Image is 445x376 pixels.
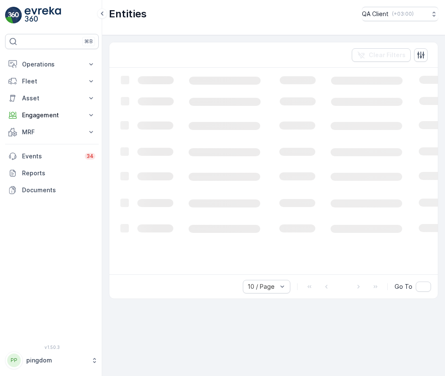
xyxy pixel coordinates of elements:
img: logo_light-DOdMpM7g.png [25,7,61,24]
button: QA Client(+03:00) [362,7,438,21]
button: MRF [5,124,99,141]
p: Fleet [22,77,82,86]
p: Entities [109,7,147,21]
p: Engagement [22,111,82,119]
p: 34 [86,153,94,160]
span: v 1.50.3 [5,345,99,350]
div: PP [7,354,21,367]
p: QA Client [362,10,389,18]
button: PPpingdom [5,351,99,369]
p: ⌘B [84,38,93,45]
p: MRF [22,128,82,136]
p: Operations [22,60,82,69]
p: ( +03:00 ) [392,11,414,17]
button: Clear Filters [352,48,411,62]
p: Events [22,152,80,160]
p: pingdom [26,356,87,365]
a: Events34 [5,148,99,165]
p: Reports [22,169,95,177]
a: Documents [5,182,99,199]
p: Clear Filters [369,51,406,59]
a: Reports [5,165,99,182]
img: logo [5,7,22,24]
button: Asset [5,90,99,107]
button: Engagement [5,107,99,124]
button: Operations [5,56,99,73]
span: Go To [395,282,412,291]
p: Documents [22,186,95,194]
p: Asset [22,94,82,102]
button: Fleet [5,73,99,90]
